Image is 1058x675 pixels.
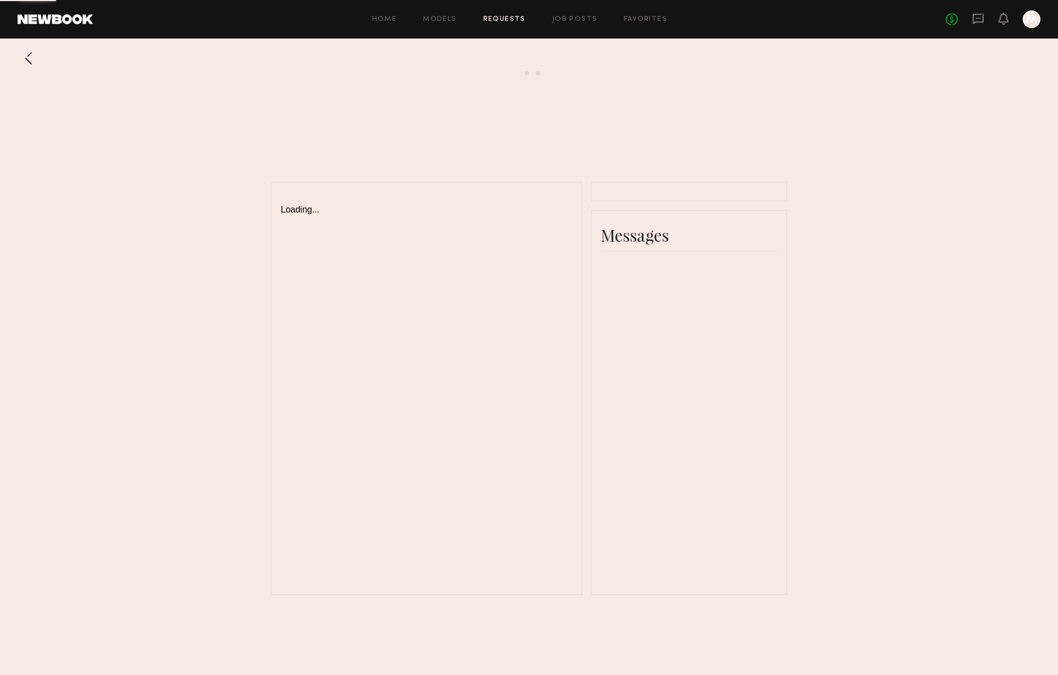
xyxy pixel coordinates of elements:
a: Requests [483,16,526,23]
a: Models [423,16,456,23]
a: Favorites [624,16,667,23]
div: Messages [601,224,777,246]
a: Home [372,16,397,23]
div: Loading... [281,192,572,215]
a: Job Posts [552,16,598,23]
a: M [1023,10,1040,28]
